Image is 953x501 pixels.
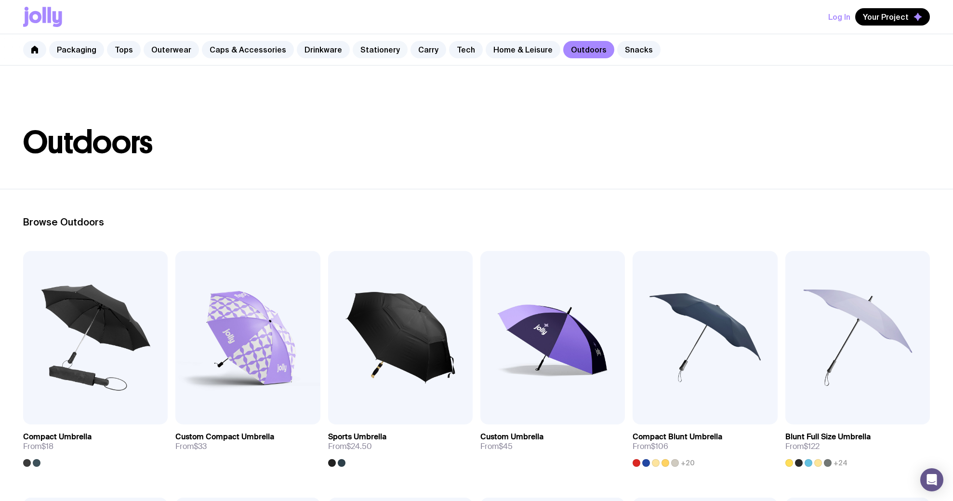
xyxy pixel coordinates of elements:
[449,41,483,58] a: Tech
[144,41,199,58] a: Outerwear
[863,12,909,22] span: Your Project
[353,41,408,58] a: Stationery
[107,41,141,58] a: Tops
[499,441,513,451] span: $45
[563,41,614,58] a: Outdoors
[41,441,53,451] span: $18
[486,41,560,58] a: Home & Leisure
[785,432,871,442] h3: Blunt Full Size Umbrella
[410,41,446,58] a: Carry
[633,424,777,467] a: Compact Blunt UmbrellaFrom$106+20
[785,442,820,451] span: From
[175,432,274,442] h3: Custom Compact Umbrella
[828,8,850,26] button: Log In
[480,432,543,442] h3: Custom Umbrella
[297,41,350,58] a: Drinkware
[328,442,372,451] span: From
[920,468,943,491] div: Open Intercom Messenger
[49,41,104,58] a: Packaging
[617,41,661,58] a: Snacks
[651,441,668,451] span: $106
[23,442,53,451] span: From
[785,424,930,467] a: Blunt Full Size UmbrellaFrom$122+24
[328,432,386,442] h3: Sports Umbrella
[194,441,207,451] span: $33
[480,442,513,451] span: From
[633,442,668,451] span: From
[175,442,207,451] span: From
[328,424,473,467] a: Sports UmbrellaFrom$24.50
[804,441,820,451] span: $122
[23,432,92,442] h3: Compact Umbrella
[480,424,625,459] a: Custom UmbrellaFrom$45
[346,441,372,451] span: $24.50
[23,216,930,228] h2: Browse Outdoors
[23,127,930,158] h1: Outdoors
[855,8,930,26] button: Your Project
[175,424,320,459] a: Custom Compact UmbrellaFrom$33
[202,41,294,58] a: Caps & Accessories
[681,459,695,467] span: +20
[23,424,168,467] a: Compact UmbrellaFrom$18
[633,432,722,442] h3: Compact Blunt Umbrella
[834,459,847,467] span: +24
